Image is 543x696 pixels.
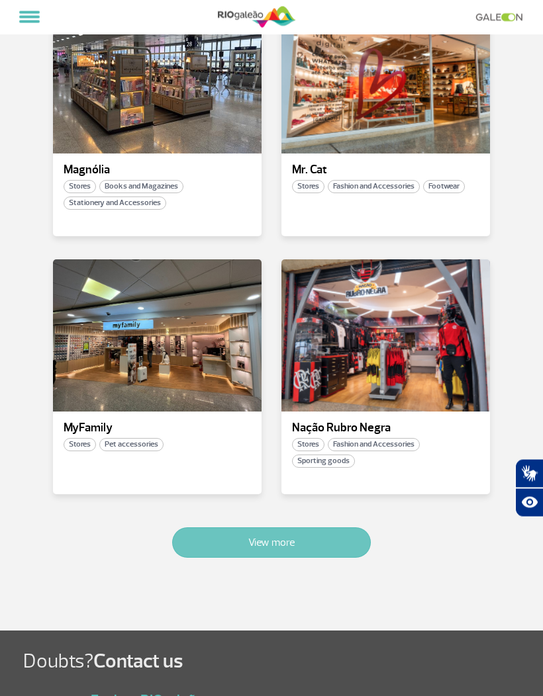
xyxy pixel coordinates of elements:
button: Abrir tradutor de língua de sinais. [515,459,543,488]
span: Fashion and Accessories [328,181,420,194]
span: Sporting goods [292,455,355,468]
button: View more [172,528,371,558]
p: Mr. Cat [292,164,479,177]
span: Footwear [423,181,465,194]
button: Abrir recursos assistivos. [515,488,543,517]
h1: Doubts? [23,650,543,675]
p: Nação Rubro Negra [292,422,479,435]
span: Stores [292,439,324,452]
span: Stores [64,181,96,194]
span: Contact us [93,649,183,674]
span: Stationery and Accessories [64,197,166,210]
div: Plugin de acessibilidade da Hand Talk. [515,459,543,517]
p: Magnólia [64,164,251,177]
span: Fashion and Accessories [328,439,420,452]
span: Books and Magazines [99,181,183,194]
span: Stores [64,439,96,452]
span: Stores [292,181,324,194]
span: Pet accessories [99,439,164,452]
p: MyFamily [64,422,251,435]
